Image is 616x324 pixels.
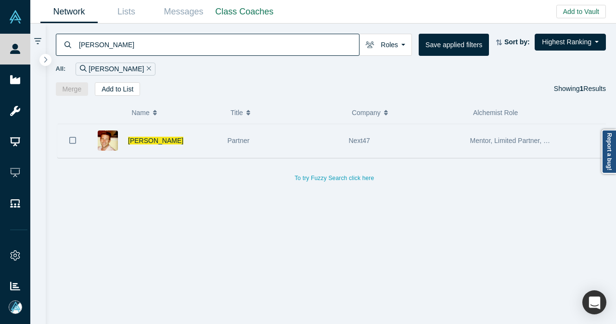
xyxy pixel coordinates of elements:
[98,130,118,151] img: Micah Smurthwaite's Profile Image
[231,103,243,123] span: Title
[602,130,616,174] a: Report a bug!
[9,10,22,24] img: Alchemist Vault Logo
[128,137,183,144] a: [PERSON_NAME]
[144,64,151,75] button: Remove Filter
[56,64,66,74] span: All:
[580,85,606,92] span: Results
[228,137,250,144] span: Partner
[98,0,155,23] a: Lists
[352,103,463,123] button: Company
[9,300,22,314] img: Mia Scott's Account
[556,5,606,18] button: Add to Vault
[419,34,489,56] button: Save applied filters
[554,82,606,96] div: Showing
[349,137,370,144] span: Next47
[212,0,277,23] a: Class Coaches
[504,38,530,46] strong: Sort by:
[76,63,155,76] div: [PERSON_NAME]
[131,103,149,123] span: Name
[535,34,606,51] button: Highest Ranking
[359,34,412,56] button: Roles
[95,82,140,96] button: Add to List
[155,0,212,23] a: Messages
[473,109,518,117] span: Alchemist Role
[58,124,88,157] button: Bookmark
[580,85,584,92] strong: 1
[78,33,359,56] input: Search by name, title, company, summary, expertise, investment criteria or topics of focus
[288,172,381,184] button: To try Fuzzy Search click here
[352,103,381,123] span: Company
[131,103,220,123] button: Name
[40,0,98,23] a: Network
[231,103,342,123] button: Title
[470,137,565,144] span: Mentor, Limited Partner, Faculty
[56,82,89,96] button: Merge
